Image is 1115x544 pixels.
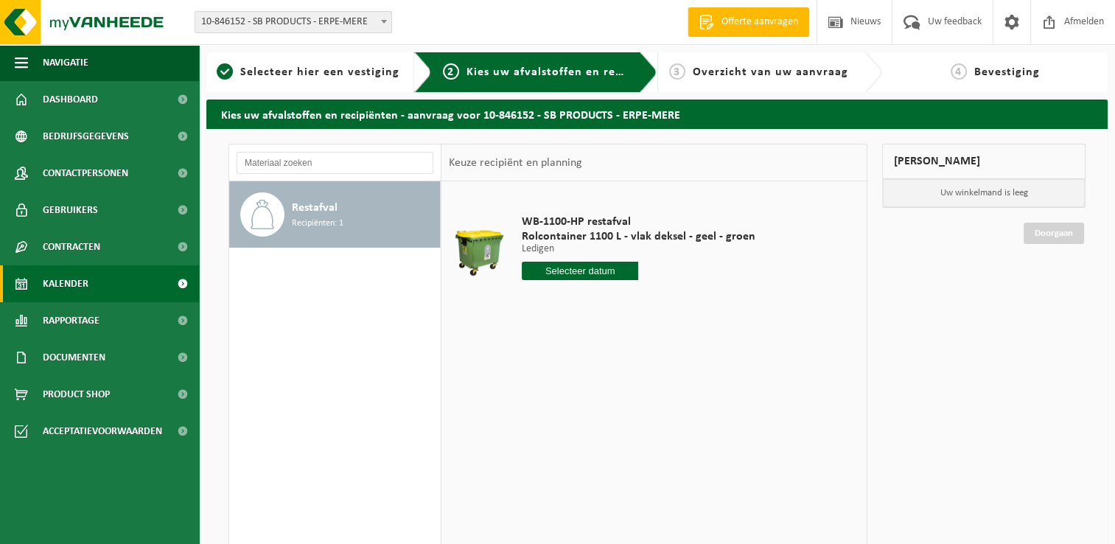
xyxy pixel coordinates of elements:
[292,199,338,217] span: Restafval
[43,81,98,118] span: Dashboard
[43,302,99,339] span: Rapportage
[718,15,802,29] span: Offerte aanvragen
[43,265,88,302] span: Kalender
[883,179,1085,207] p: Uw winkelmand is leeg
[217,63,233,80] span: 1
[882,144,1086,179] div: [PERSON_NAME]
[195,12,391,32] span: 10-846152 - SB PRODUCTS - ERPE-MERE
[195,11,392,33] span: 10-846152 - SB PRODUCTS - ERPE-MERE
[43,339,105,376] span: Documenten
[214,63,402,81] a: 1Selecteer hier een vestiging
[43,413,162,450] span: Acceptatievoorwaarden
[43,376,110,413] span: Product Shop
[522,229,755,244] span: Rolcontainer 1100 L - vlak deksel - geel - groen
[951,63,967,80] span: 4
[522,244,755,254] p: Ledigen
[522,262,639,280] input: Selecteer datum
[669,63,685,80] span: 3
[43,44,88,81] span: Navigatie
[466,66,669,78] span: Kies uw afvalstoffen en recipiënten
[43,118,129,155] span: Bedrijfsgegevens
[237,152,433,174] input: Materiaal zoeken
[43,155,128,192] span: Contactpersonen
[229,181,441,248] button: Restafval Recipiënten: 1
[441,144,589,181] div: Keuze recipiënt en planning
[240,66,399,78] span: Selecteer hier een vestiging
[43,229,100,265] span: Contracten
[693,66,848,78] span: Overzicht van uw aanvraag
[974,66,1040,78] span: Bevestiging
[43,192,98,229] span: Gebruikers
[688,7,809,37] a: Offerte aanvragen
[443,63,459,80] span: 2
[1024,223,1084,244] a: Doorgaan
[522,215,755,229] span: WB-1100-HP restafval
[292,217,343,231] span: Recipiënten: 1
[206,100,1108,128] h2: Kies uw afvalstoffen en recipiënten - aanvraag voor 10-846152 - SB PRODUCTS - ERPE-MERE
